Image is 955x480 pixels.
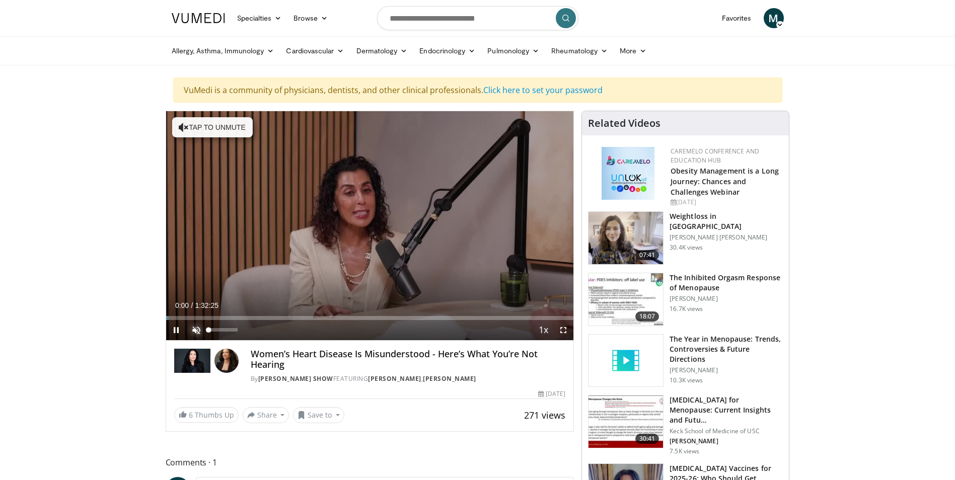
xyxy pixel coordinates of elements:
[588,395,783,455] a: 30:41 [MEDICAL_DATA] for Menopause: Current Insights and Futu… Keck School of Medicine of USC [PE...
[368,374,421,383] a: [PERSON_NAME]
[287,8,334,28] a: Browse
[481,41,545,61] a: Pulmonology
[413,41,481,61] a: Endocrinology
[670,366,783,374] p: [PERSON_NAME]
[231,8,288,28] a: Specialties
[670,295,783,303] p: [PERSON_NAME]
[670,447,699,455] p: 7.5K views
[377,6,578,30] input: Search topics, interventions
[258,374,333,383] a: [PERSON_NAME] Show
[670,211,783,231] h3: Weightloss in [GEOGRAPHIC_DATA]
[293,407,344,423] button: Save to
[589,273,663,326] img: 283c0f17-5e2d-42ba-a87c-168d447cdba4.150x105_q85_crop-smart_upscale.jpg
[670,273,783,293] h3: The Inhibited Orgasm Response of Menopause
[483,85,603,96] a: Click here to set your password
[172,117,253,137] button: Tap to unmute
[635,434,659,444] span: 30:41
[588,273,783,326] a: 18:07 The Inhibited Orgasm Response of Menopause [PERSON_NAME] 16.7K views
[670,233,783,242] p: [PERSON_NAME] [PERSON_NAME]
[670,376,703,384] p: 10.3K views
[670,395,783,425] h3: [MEDICAL_DATA] for Menopause: Current Insights and Futu…
[533,320,553,340] button: Playback Rate
[209,328,238,332] div: Volume Level
[174,349,210,373] img: Dr. Gabrielle Lyon Show
[670,427,783,435] p: Keck School of Medicine of USC
[716,8,758,28] a: Favorites
[671,147,759,165] a: CaReMeLO Conference and Education Hub
[671,166,779,197] a: Obesity Management is a Long Journey: Chances and Challenges Webinar
[195,301,218,309] span: 1:32:25
[670,334,783,364] h3: The Year in Menopause: Trends, Controversies & Future Directions
[186,320,206,340] button: Unmute
[589,395,663,448] img: 47271b8a-94f4-49c8-b914-2a3d3af03a9e.150x105_q85_crop-smart_upscale.jpg
[524,409,565,421] span: 271 views
[243,407,289,423] button: Share
[671,198,781,207] div: [DATE]
[538,389,565,398] div: [DATE]
[670,437,783,445] p: [PERSON_NAME]
[764,8,784,28] a: M
[172,13,225,23] img: VuMedi Logo
[635,250,659,260] span: 07:41
[191,301,193,309] span: /
[423,374,476,383] a: [PERSON_NAME]
[588,334,783,387] a: The Year in Menopause: Trends, Controversies & Future Directions [PERSON_NAME] 10.3K views
[251,349,565,370] h4: Women’s Heart Disease Is Misunderstood - Here’s What You’re Not Hearing
[280,41,350,61] a: Cardiovascular
[602,147,654,200] img: 45df64a9-a6de-482c-8a90-ada250f7980c.png.150x105_q85_autocrop_double_scale_upscale_version-0.2.jpg
[350,41,414,61] a: Dermatology
[175,301,189,309] span: 0:00
[189,410,193,420] span: 6
[166,111,574,341] video-js: Video Player
[174,407,239,423] a: 6 Thumbs Up
[589,335,663,387] img: video_placeholder_short.svg
[166,316,574,320] div: Progress Bar
[553,320,573,340] button: Fullscreen
[635,311,659,322] span: 18:07
[173,77,782,103] div: VuMedi is a community of physicians, dentists, and other clinical professionals.
[670,305,703,313] p: 16.7K views
[166,41,280,61] a: Allergy, Asthma, Immunology
[588,211,783,265] a: 07:41 Weightloss in [GEOGRAPHIC_DATA] [PERSON_NAME] [PERSON_NAME] 30.4K views
[588,117,660,129] h4: Related Videos
[166,456,574,469] span: Comments 1
[670,244,703,252] p: 30.4K views
[166,320,186,340] button: Pause
[614,41,652,61] a: More
[589,212,663,264] img: 9983fed1-7565-45be-8934-aef1103ce6e2.150x105_q85_crop-smart_upscale.jpg
[214,349,239,373] img: Avatar
[545,41,614,61] a: Rheumatology
[251,374,565,383] div: By FEATURING ,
